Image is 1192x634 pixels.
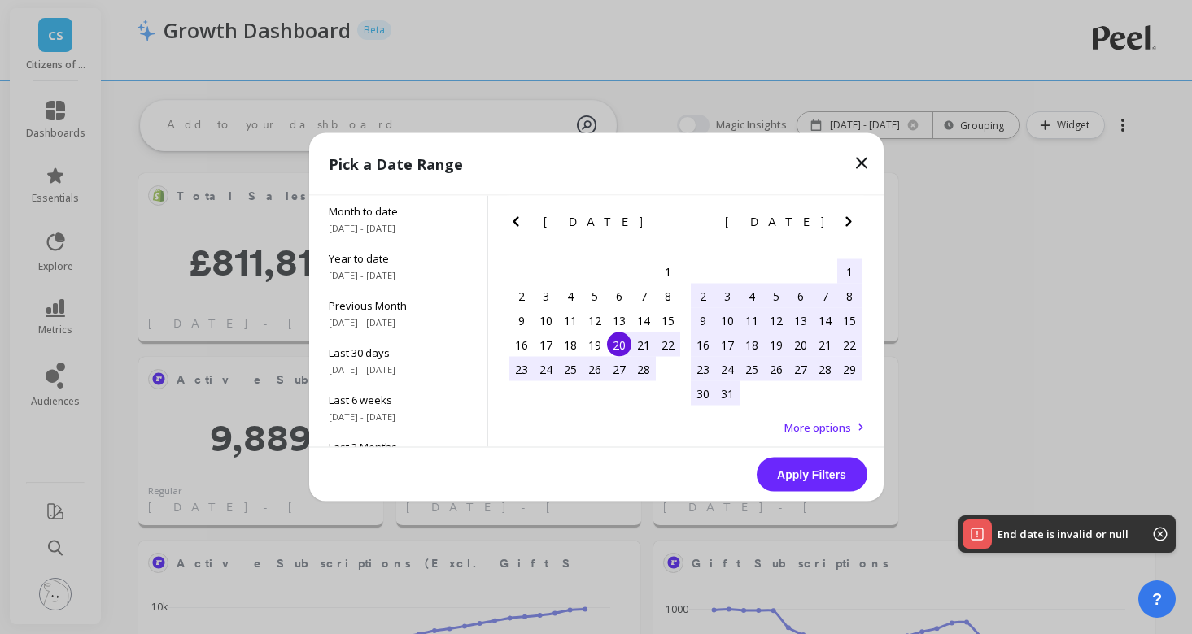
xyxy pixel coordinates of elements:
div: Choose Thursday, February 20th, 2025 [607,332,631,357]
div: Choose Thursday, March 27th, 2025 [788,357,813,381]
div: Choose Saturday, February 15th, 2025 [656,308,680,332]
div: Choose Monday, March 10th, 2025 [715,308,740,332]
span: Previous Month [329,298,468,313]
div: Choose Thursday, February 13th, 2025 [607,308,631,332]
div: Choose Monday, March 31st, 2025 [715,381,740,406]
span: Last 3 Months [329,440,468,454]
div: Choose Thursday, March 20th, 2025 [788,332,813,357]
div: Choose Sunday, February 2nd, 2025 [509,284,534,308]
div: Choose Sunday, March 30th, 2025 [691,381,715,406]
div: Choose Tuesday, February 11th, 2025 [558,308,583,332]
div: Choose Monday, February 3rd, 2025 [534,284,558,308]
div: Choose Monday, March 17th, 2025 [715,332,740,357]
div: Choose Monday, February 17th, 2025 [534,332,558,357]
div: Choose Monday, March 24th, 2025 [715,357,740,381]
div: Choose Monday, February 24th, 2025 [534,357,558,381]
div: Choose Wednesday, March 26th, 2025 [764,357,788,381]
div: Choose Wednesday, February 19th, 2025 [583,332,607,357]
div: Choose Tuesday, March 18th, 2025 [740,332,764,357]
div: month 2025-02 [509,259,680,381]
div: Choose Sunday, March 2nd, 2025 [691,284,715,308]
span: [DATE] [544,215,645,228]
div: Choose Saturday, March 15th, 2025 [837,308,862,332]
span: ? [1152,588,1162,610]
div: Choose Friday, March 28th, 2025 [813,357,837,381]
div: Choose Tuesday, February 25th, 2025 [558,357,583,381]
span: Last 6 weeks [329,393,468,407]
div: Choose Friday, March 14th, 2025 [813,308,837,332]
span: [DATE] - [DATE] [329,316,468,329]
div: Choose Friday, March 21st, 2025 [813,332,837,357]
div: Choose Tuesday, March 25th, 2025 [740,357,764,381]
p: Pick a Date Range [329,153,463,176]
button: Previous Month [687,212,713,238]
div: Choose Wednesday, March 19th, 2025 [764,332,788,357]
div: Choose Monday, March 3rd, 2025 [715,284,740,308]
div: Choose Saturday, February 22nd, 2025 [656,332,680,357]
span: More options [784,420,851,435]
span: [DATE] - [DATE] [329,222,468,235]
span: [DATE] - [DATE] [329,410,468,423]
div: Choose Saturday, February 1st, 2025 [656,259,680,284]
div: Choose Friday, March 7th, 2025 [813,284,837,308]
div: Choose Monday, February 10th, 2025 [534,308,558,332]
div: Choose Thursday, February 27th, 2025 [607,357,631,381]
span: [DATE] - [DATE] [329,269,468,282]
div: Choose Wednesday, March 12th, 2025 [764,308,788,332]
span: [DATE] - [DATE] [329,363,468,376]
div: Choose Thursday, February 6th, 2025 [607,284,631,308]
span: Year to date [329,251,468,266]
div: Choose Tuesday, March 4th, 2025 [740,284,764,308]
button: Previous Month [506,212,532,238]
div: Choose Wednesday, February 12th, 2025 [583,308,607,332]
button: Next Month [657,212,683,238]
div: Choose Wednesday, March 5th, 2025 [764,284,788,308]
div: month 2025-03 [691,259,862,406]
div: Choose Sunday, March 9th, 2025 [691,308,715,332]
div: Choose Tuesday, February 18th, 2025 [558,332,583,357]
div: Choose Friday, February 28th, 2025 [631,357,656,381]
span: [DATE] [725,215,827,228]
div: Choose Saturday, March 8th, 2025 [837,284,862,308]
div: Choose Wednesday, February 5th, 2025 [583,284,607,308]
p: End date is invalid or null [998,527,1129,541]
div: Choose Sunday, February 16th, 2025 [509,332,534,357]
div: Choose Thursday, March 6th, 2025 [788,284,813,308]
div: Choose Wednesday, February 26th, 2025 [583,357,607,381]
span: Last 30 days [329,345,468,360]
div: Choose Sunday, February 23rd, 2025 [509,357,534,381]
div: Choose Tuesday, February 4th, 2025 [558,284,583,308]
div: Choose Friday, February 14th, 2025 [631,308,656,332]
span: Month to date [329,204,468,219]
button: ? [1138,580,1176,618]
div: Choose Saturday, March 29th, 2025 [837,357,862,381]
div: Choose Sunday, March 16th, 2025 [691,332,715,357]
div: Choose Friday, February 7th, 2025 [631,284,656,308]
div: Choose Sunday, February 9th, 2025 [509,308,534,332]
button: Apply Filters [757,458,867,492]
div: Choose Tuesday, March 11th, 2025 [740,308,764,332]
div: Choose Saturday, March 1st, 2025 [837,259,862,284]
div: Choose Sunday, March 23rd, 2025 [691,357,715,381]
button: Next Month [839,212,865,238]
div: Choose Thursday, March 13th, 2025 [788,308,813,332]
div: Choose Saturday, February 8th, 2025 [656,284,680,308]
div: Choose Saturday, March 22nd, 2025 [837,332,862,357]
div: Choose Friday, February 21st, 2025 [631,332,656,357]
